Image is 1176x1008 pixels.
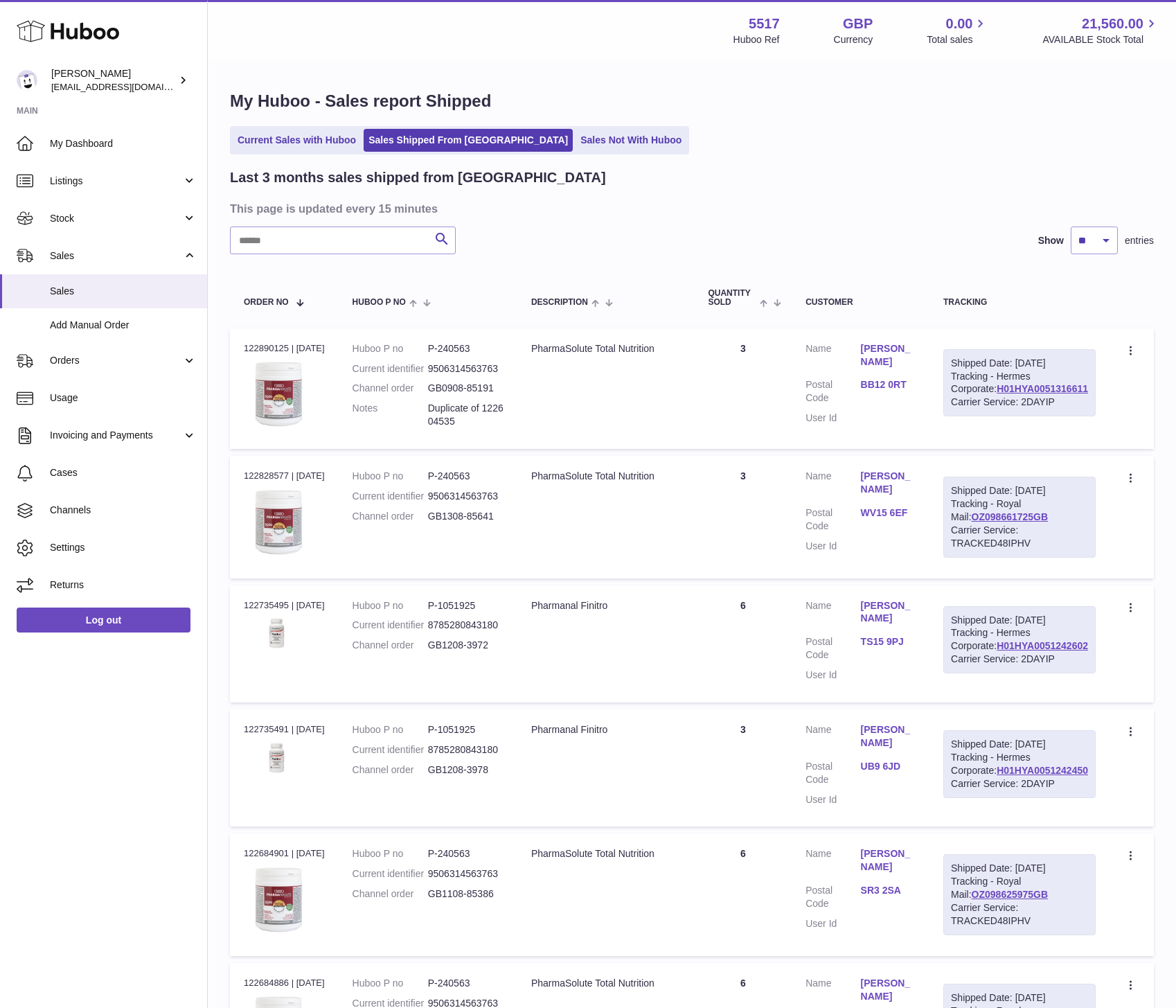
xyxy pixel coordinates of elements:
[951,862,1088,875] div: Shipped Date: [DATE]
[943,854,1096,935] div: Tracking - Royal Mail:
[244,298,289,307] span: Order No
[694,585,792,702] td: 6
[576,129,686,152] a: Sales Not With Huboo
[805,884,860,910] dt: Postal Code
[805,599,860,629] dt: Name
[50,249,182,263] span: Sales
[428,510,504,523] dd: GB1308-85641
[353,298,406,307] span: Huboo P no
[50,578,197,592] span: Returns
[943,477,1096,557] div: Tracking - Royal Mail:
[428,977,504,990] dd: P-240563
[353,490,428,503] dt: Current identifier
[943,298,1096,307] div: Tracking
[805,635,860,662] dt: Postal Code
[805,342,860,372] dt: Name
[708,289,756,307] span: Quantity Sold
[861,884,916,897] a: SR3 2SA
[943,606,1096,674] div: Tracking - Hermes Corporate:
[244,977,325,989] div: 122684886 | [DATE]
[694,328,792,449] td: 3
[1082,15,1143,33] span: 21,560.00
[50,212,182,225] span: Stock
[1038,234,1064,247] label: Show
[230,90,1154,112] h1: My Huboo - Sales report Shipped
[951,991,1088,1005] div: Shipped Date: [DATE]
[428,362,504,375] dd: 9506314563763
[531,342,681,355] div: PharmaSolute Total Nutrition
[531,470,681,483] div: PharmaSolute Total Nutrition
[951,614,1088,627] div: Shipped Date: [DATE]
[805,723,860,753] dt: Name
[428,490,504,503] dd: 9506314563763
[51,81,204,92] span: [EMAIL_ADDRESS][DOMAIN_NAME]
[805,847,860,877] dt: Name
[50,391,197,405] span: Usage
[353,510,428,523] dt: Channel order
[951,777,1088,790] div: Carrier Service: 2DAYIP
[1125,234,1154,247] span: entries
[50,429,182,442] span: Invoicing and Payments
[943,349,1096,417] div: Tracking - Hermes Corporate:
[428,599,504,612] dd: P-1051925
[951,524,1088,550] div: Carrier Service: TRACKED48IPHV
[353,362,428,375] dt: Current identifier
[805,793,860,806] dt: User Id
[353,599,428,612] dt: Huboo P no
[927,33,988,46] span: Total sales
[353,382,428,395] dt: Channel order
[50,354,182,367] span: Orders
[230,201,1150,216] h3: This page is updated every 15 minutes
[951,396,1088,409] div: Carrier Service: 2DAYIP
[531,847,681,860] div: PharmaSolute Total Nutrition
[531,298,588,307] span: Description
[531,599,681,612] div: Pharmanal Finitro
[951,484,1088,497] div: Shipped Date: [DATE]
[861,635,916,648] a: TS15 9PJ
[428,382,504,395] dd: GB0908-85191
[805,506,860,533] dt: Postal Code
[428,619,504,632] dd: 8785280843180
[428,639,504,652] dd: GB1208-3972
[244,741,313,777] img: 1752522179.png
[1042,15,1159,46] a: 21,560.00 AVAILABLE Stock Total
[50,541,197,554] span: Settings
[805,977,860,1007] dt: Name
[805,298,916,307] div: Customer
[531,723,681,736] div: Pharmanal Finitro
[428,763,504,777] dd: GB1208-3978
[749,15,780,33] strong: 5517
[861,470,916,496] a: [PERSON_NAME]
[951,738,1088,751] div: Shipped Date: [DATE]
[244,342,325,355] div: 122890125 | [DATE]
[244,359,313,428] img: 55171654161492.png
[943,730,1096,798] div: Tracking - Hermes Corporate:
[428,743,504,757] dd: 8785280843180
[353,867,428,881] dt: Current identifier
[244,616,313,652] img: 1752522179.png
[951,901,1088,928] div: Carrier Service: TRACKED48IPHV
[244,599,325,612] div: 122735495 | [DATE]
[353,763,428,777] dt: Channel order
[50,285,197,298] span: Sales
[805,540,860,553] dt: User Id
[951,357,1088,370] div: Shipped Date: [DATE]
[972,889,1049,900] a: OZ098625975GB
[997,640,1088,651] a: H01HYA0051242602
[694,709,792,826] td: 3
[50,137,197,150] span: My Dashboard
[50,466,197,479] span: Cases
[428,847,504,860] dd: P-240563
[1042,33,1159,46] span: AVAILABLE Stock Total
[861,378,916,391] a: BB12 0RT
[428,867,504,881] dd: 9506314563763
[997,383,1088,394] a: H01HYA0051316611
[353,847,428,860] dt: Huboo P no
[805,412,860,425] dt: User Id
[946,15,973,33] span: 0.00
[51,67,176,94] div: [PERSON_NAME]
[244,470,325,482] div: 122828577 | [DATE]
[428,402,504,428] p: Duplicate of 122604535
[805,470,860,499] dt: Name
[805,669,860,682] dt: User Id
